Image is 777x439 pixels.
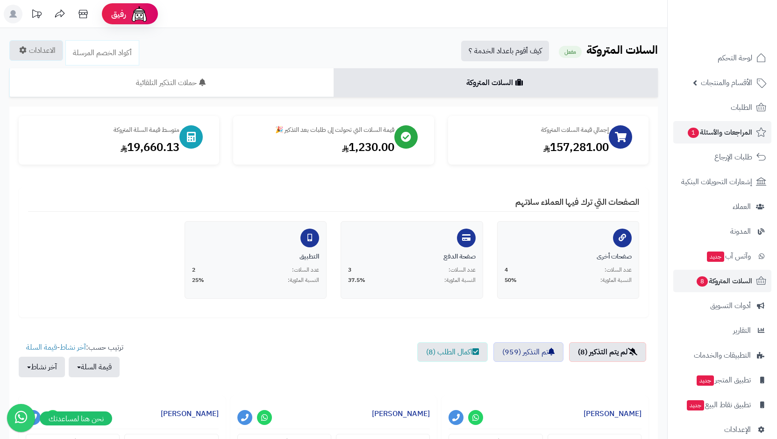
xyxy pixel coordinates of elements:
span: التقارير [733,324,751,337]
span: جديد [697,375,714,386]
a: [PERSON_NAME] [372,408,430,419]
span: الإعدادات [724,423,751,436]
a: [PERSON_NAME] [161,408,219,419]
span: 25% [192,276,204,284]
a: طلبات الإرجاع [673,146,771,168]
a: تطبيق نقاط البيعجديد [673,394,771,416]
span: النسبة المئوية: [444,276,476,284]
a: المراجعات والأسئلة1 [673,121,771,144]
a: قيمة السلة [26,342,57,353]
span: إشعارات التحويلات البنكية [681,175,752,188]
div: صفحات أخرى [505,252,632,261]
button: قيمة السلة [69,357,120,377]
small: مفعل [559,46,582,58]
a: العملاء [673,195,771,218]
a: تحديثات المنصة [25,5,48,26]
span: التطبيقات والخدمات [694,349,751,362]
a: السلات المتروكة8 [673,270,771,292]
span: عدد السلات: [605,266,632,274]
a: السلات المتروكة [334,68,658,97]
div: قيمة السلات التي تحولت إلى طلبات بعد التذكير 🎉 [242,125,394,135]
ul: ترتيب حسب: - [19,342,123,377]
div: 19,660.13 [28,139,179,155]
span: جديد [707,252,724,262]
span: 1 [688,128,699,138]
span: رفيق [111,8,126,20]
a: آخر نشاط [60,342,86,353]
img: ai-face.png [130,5,149,23]
a: حملات التذكير التلقائية [9,68,334,97]
a: التطبيقات والخدمات [673,344,771,367]
a: تم التذكير (959) [493,342,563,362]
span: 2 [192,266,195,274]
span: تطبيق المتجر [696,374,751,387]
a: تطبيق المتجرجديد [673,369,771,391]
div: 157,281.00 [457,139,609,155]
span: تطبيق نقاط البيع [686,398,751,411]
a: المدونة [673,220,771,243]
span: 4 [505,266,508,274]
a: كيف أقوم باعداد الخدمة ؟ [461,41,549,61]
img: logo-2.png [713,26,768,46]
a: التقارير [673,319,771,342]
span: لوحة التحكم [718,51,752,65]
span: طلبات الإرجاع [714,151,752,164]
h4: الصفحات التي ترك فيها العملاء سلاتهم [28,197,639,212]
span: 37.5% [348,276,365,284]
a: أدوات التسويق [673,295,771,317]
span: الأقسام والمنتجات [701,76,752,89]
span: النسبة المئوية: [600,276,632,284]
span: 50% [505,276,517,284]
a: اكمال الطلب (8) [417,342,488,362]
a: وآتس آبجديد [673,245,771,267]
span: النسبة المئوية: [288,276,319,284]
a: أكواد الخصم المرسلة [65,40,139,65]
span: المراجعات والأسئلة [687,126,752,139]
button: آخر نشاط [19,357,65,377]
a: الاعدادات [9,40,63,61]
span: جديد [687,400,704,410]
div: صفحة الدفع [348,252,476,261]
span: عدد السلات: [449,266,476,274]
div: إجمالي قيمة السلات المتروكة [457,125,609,135]
div: التطبيق [192,252,320,261]
a: الطلبات [673,96,771,119]
div: متوسط قيمة السلة المتروكة [28,125,179,135]
span: المدونة [730,225,751,238]
a: لوحة التحكم [673,47,771,69]
div: 1,230.00 [242,139,394,155]
b: السلات المتروكة [586,42,658,58]
a: [PERSON_NAME] [584,408,642,419]
span: الطلبات [731,101,752,114]
span: 8 [697,276,708,287]
a: لم يتم التذكير (8) [569,342,646,362]
span: عدد السلات: [292,266,319,274]
span: 3 [348,266,351,274]
span: السلات المتروكة [696,274,752,288]
a: إشعارات التحويلات البنكية [673,171,771,193]
span: العملاء [733,200,751,213]
span: أدوات التسويق [710,299,751,312]
span: وآتس آب [706,250,751,263]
